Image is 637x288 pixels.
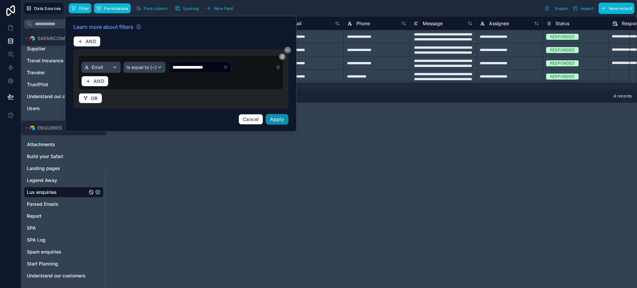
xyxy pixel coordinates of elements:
[570,3,596,14] button: Import
[27,201,58,207] span: Parsed Emails
[27,260,87,267] a: Start Planning
[27,189,57,196] span: Lux enquiries
[27,225,36,231] span: SPA
[86,38,96,44] span: AND
[24,139,104,150] div: Attachments
[91,95,98,101] span: OR
[73,36,101,47] button: AND
[27,93,87,100] a: Understand our customers
[79,6,89,11] span: Filter
[24,270,104,281] div: Understand our customers
[37,35,65,42] span: SAFARICOM
[133,3,170,13] button: Find column
[27,141,87,148] a: Attachments
[550,47,575,53] div: RESPONDED
[613,93,632,99] span: 4 records
[81,76,108,86] button: AND
[27,260,58,267] span: Start Planning
[550,34,575,40] div: RESPONDED
[27,272,87,279] a: Understand our customers
[24,91,104,102] div: Understand our customers
[69,3,92,13] button: Filter
[550,60,575,66] div: RESPONDED
[27,81,48,88] span: TrustPilot
[79,93,102,104] button: OR
[24,223,104,233] div: SPA
[92,64,103,71] span: Email
[34,6,61,11] span: Data Sources
[24,187,104,198] div: Lux enquiries
[27,249,87,255] a: Spam enquiries
[24,67,104,78] div: Traveler
[27,93,86,100] span: Understand our customers
[243,116,259,122] span: Cancel
[27,189,87,196] a: Lux enquiries
[609,6,632,11] span: New record
[27,45,45,52] span: Supplier
[73,23,133,31] span: Learn more about filters
[24,3,63,14] button: Data Sources
[27,105,40,112] span: Users
[24,34,94,43] button: Airtable LogoSAFARICOM
[423,20,443,27] span: Message
[27,165,60,172] span: Landing pages
[173,3,204,13] a: Syncing
[24,123,94,133] button: Airtable LogoENQUIRIES
[27,141,55,148] span: Attachments
[81,62,121,73] button: Email
[599,3,634,14] button: New record
[27,57,76,64] span: Travel Insurance NEW
[24,199,104,209] div: Parsed Emails
[24,79,104,90] div: TrustPilot
[356,20,370,27] span: Phone
[24,163,104,174] div: Landing pages
[596,3,634,14] a: New record
[24,103,104,114] div: Users
[183,6,199,11] span: Syncing
[555,6,568,11] span: Export
[266,114,288,125] button: Apply
[27,45,87,52] a: Supplier
[270,116,284,122] span: Apply
[27,237,87,243] a: SPA Log
[24,151,104,162] div: Build your Safari
[27,237,45,243] span: SPA Log
[24,55,104,66] div: Travel Insurance NEW
[27,272,86,279] span: Understand our customers
[24,43,104,54] div: Supplier
[30,36,35,41] img: Airtable Logo
[550,74,575,80] div: RESPONDED
[239,114,263,125] button: Cancel
[223,65,231,70] button: Clear
[94,3,133,13] a: Permissions
[27,177,87,184] a: Legend Away
[27,57,87,64] a: Travel Insurance NEW
[27,213,41,219] span: Report
[24,247,104,257] div: Spam enquiries
[27,249,61,255] span: Spam enquiries
[73,23,141,31] a: Learn more about filters
[27,201,87,207] a: Parsed Emails
[27,69,45,76] span: Traveler
[123,62,166,73] button: Is equal to (=)
[27,81,87,88] a: TrustPilot
[37,125,62,131] span: ENQUIRIES
[24,235,104,245] div: SPA Log
[27,153,87,160] a: Build your Safari
[204,3,235,13] button: New field
[30,125,35,131] img: Airtable Logo
[489,20,509,27] span: Assignee
[126,64,157,71] span: Is equal to (=)
[24,259,104,269] div: Start Planning
[27,105,87,112] a: Users
[555,20,569,27] span: Status
[94,78,104,84] span: AND
[24,211,104,221] div: Report
[173,3,201,13] button: Syncing
[24,175,104,186] div: Legend Away
[581,6,594,11] span: Import
[27,213,87,219] a: Report
[27,153,63,160] span: Build your Safari
[27,225,87,231] a: SPA
[214,6,233,11] span: New field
